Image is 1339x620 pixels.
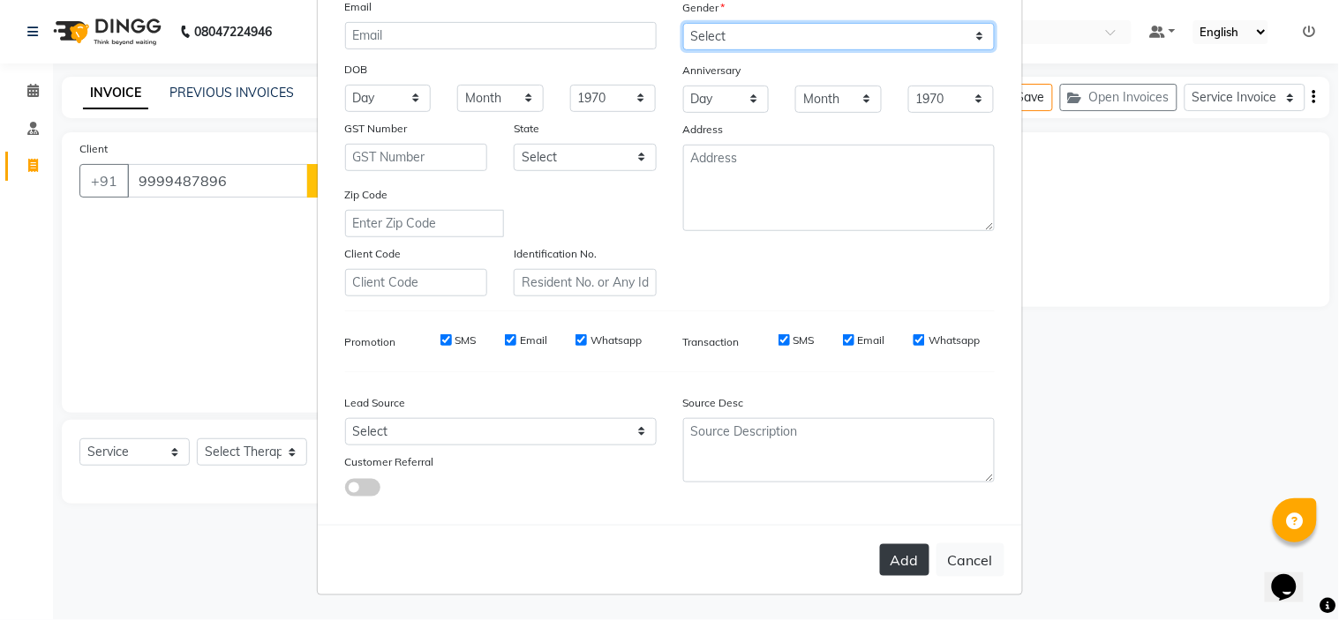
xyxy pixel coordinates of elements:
label: GST Number [345,121,408,137]
label: Source Desc [683,395,744,411]
label: Whatsapp [591,332,642,348]
label: Address [683,122,724,138]
iframe: chat widget [1265,549,1321,602]
input: GST Number [345,144,488,171]
label: Promotion [345,334,396,350]
input: Client Code [345,269,488,296]
button: Add [880,544,929,576]
label: Zip Code [345,187,388,203]
label: Lead Source [345,395,406,411]
label: Client Code [345,246,402,262]
label: State [514,121,539,137]
label: Transaction [683,334,740,350]
label: Email [520,332,547,348]
label: Identification No. [514,246,597,262]
label: Email [858,332,885,348]
button: Cancel [937,543,1004,577]
label: DOB [345,62,368,78]
input: Enter Zip Code [345,210,504,237]
input: Email [345,22,657,49]
input: Resident No. or Any Id [514,269,657,296]
label: SMS [455,332,477,348]
label: Whatsapp [929,332,980,348]
label: Customer Referral [345,454,434,470]
label: SMS [794,332,815,348]
label: Anniversary [683,63,741,78]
